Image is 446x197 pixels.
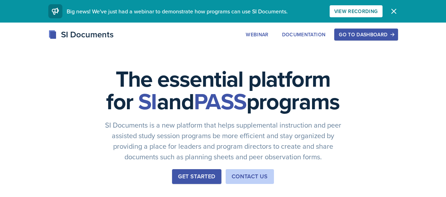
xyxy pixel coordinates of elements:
[334,29,398,41] button: Go to Dashboard
[232,172,268,181] div: Contact Us
[241,29,273,41] button: Webinar
[48,28,114,41] div: SI Documents
[277,29,330,41] button: Documentation
[67,7,288,15] span: Big news! We've just had a webinar to demonstrate how programs can use SI Documents.
[226,169,274,184] button: Contact Us
[334,8,378,14] div: View Recording
[282,32,326,37] div: Documentation
[246,32,268,37] div: Webinar
[172,169,221,184] button: Get Started
[178,172,215,181] div: Get Started
[330,5,383,17] button: View Recording
[339,32,393,37] div: Go to Dashboard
